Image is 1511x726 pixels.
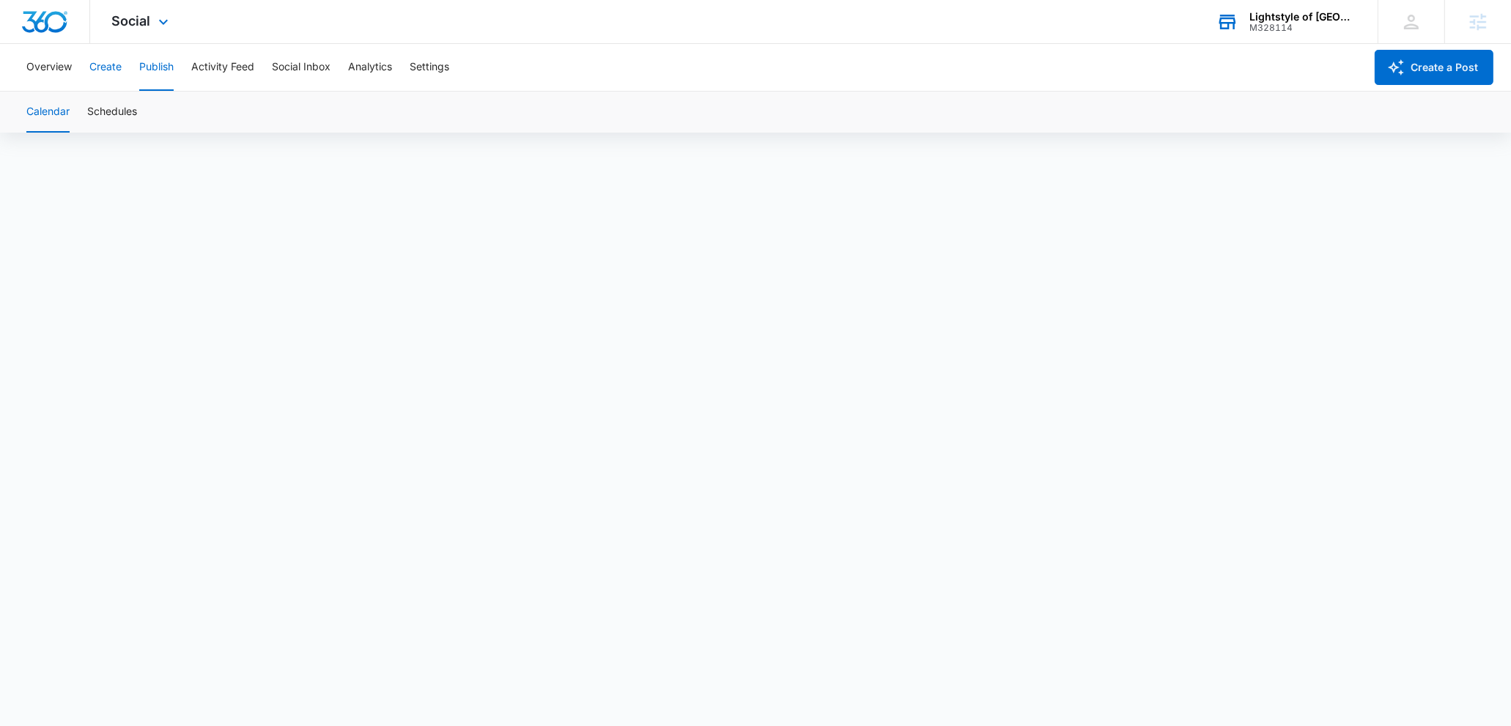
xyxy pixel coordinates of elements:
button: Create [89,44,122,91]
div: account id [1249,23,1356,33]
div: account name [1249,11,1356,23]
button: Settings [410,44,449,91]
button: Schedules [87,92,137,133]
button: Social Inbox [272,44,330,91]
span: Social [112,13,151,29]
button: Publish [139,44,174,91]
button: Overview [26,44,72,91]
button: Calendar [26,92,70,133]
button: Activity Feed [191,44,254,91]
button: Create a Post [1375,50,1493,85]
button: Analytics [348,44,392,91]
